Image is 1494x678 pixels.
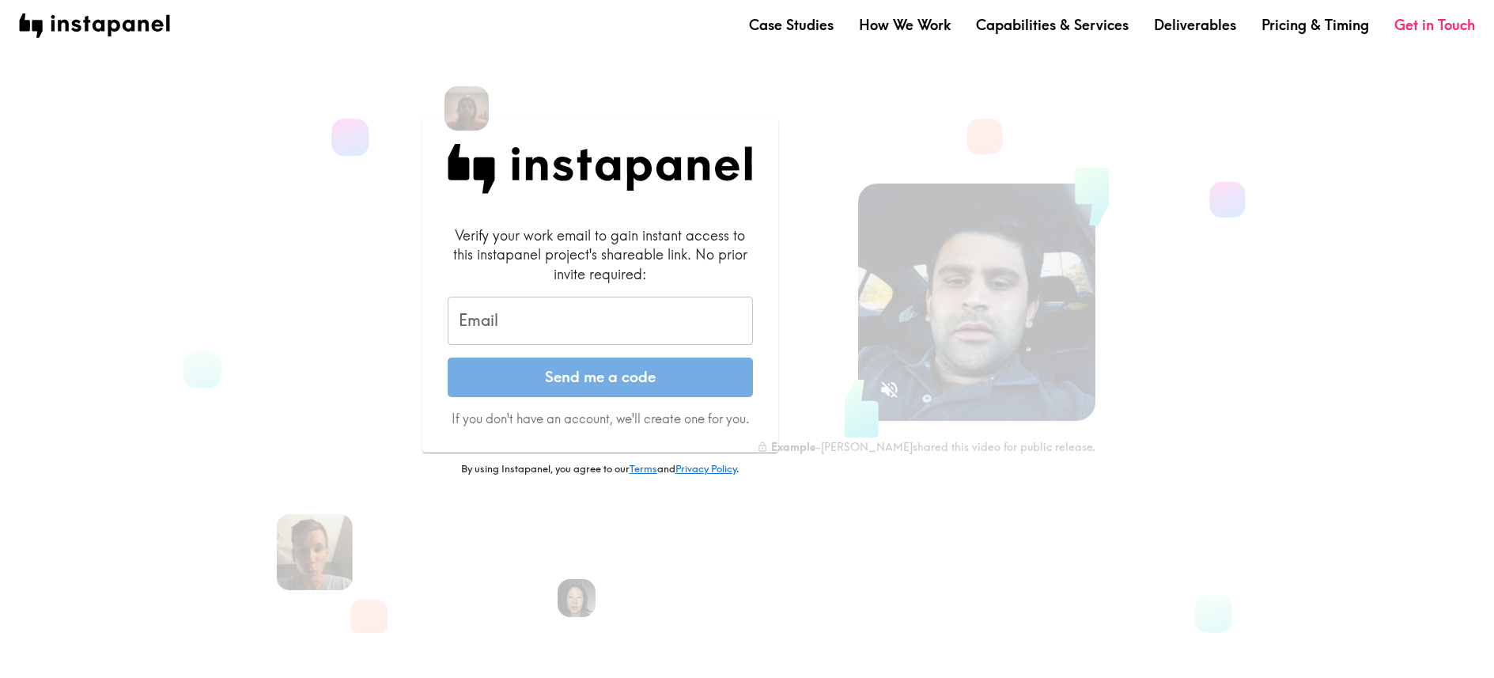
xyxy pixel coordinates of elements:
a: Pricing & Timing [1261,15,1369,35]
button: Send me a code [448,358,753,397]
a: Privacy Policy [675,462,736,475]
p: By using Instapanel, you agree to our and . [422,462,778,476]
img: instapanel [19,13,170,38]
a: Deliverables [1154,15,1236,35]
div: - [PERSON_NAME] shared this video for public release. [757,440,1095,454]
a: Capabilities & Services [976,15,1129,35]
button: Sound is off [872,373,906,407]
img: Rennie [558,579,596,617]
a: Get in Touch [1394,15,1475,35]
p: If you don't have an account, we'll create one for you. [448,410,753,427]
img: Eric [276,514,352,590]
img: Trish [444,86,489,131]
div: Verify your work email to gain instant access to this instapanel project's shareable link. No pri... [448,225,753,284]
img: Instapanel [448,144,753,194]
a: How We Work [859,15,951,35]
b: Example [771,440,815,454]
a: Terms [630,462,657,475]
a: Case Studies [749,15,834,35]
